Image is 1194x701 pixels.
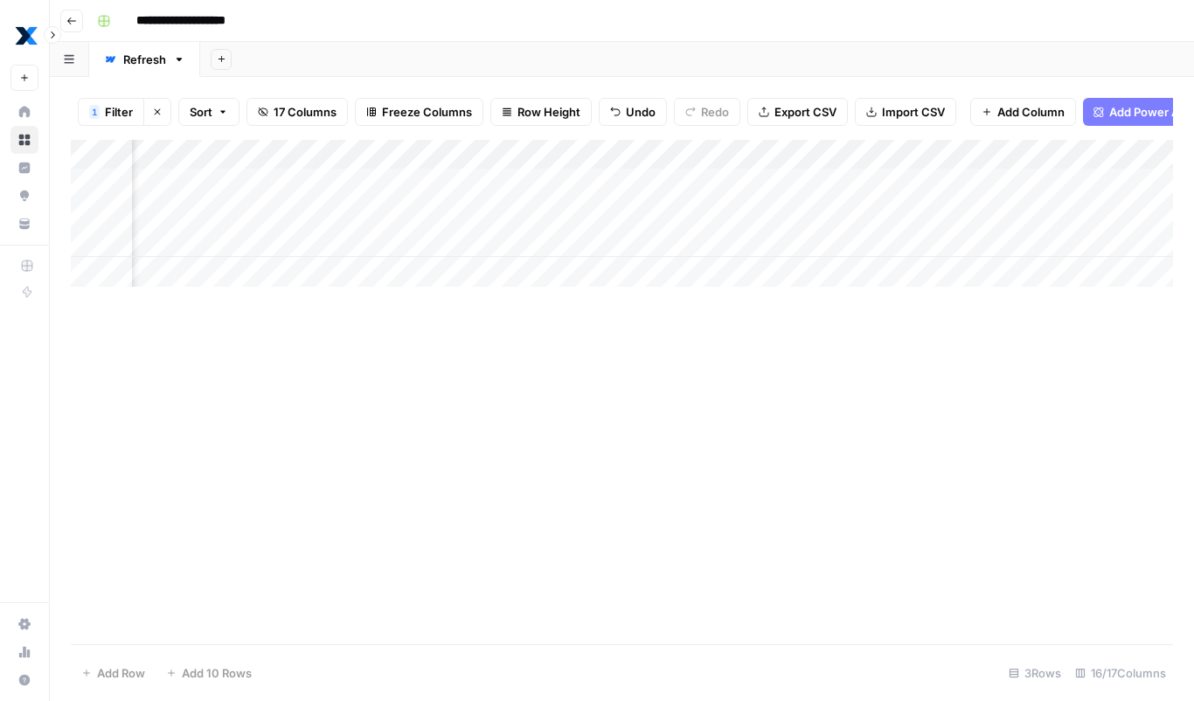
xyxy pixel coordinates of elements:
span: Add Column [997,103,1065,121]
span: 1 [92,105,97,119]
button: Workspace: MaintainX [10,14,38,58]
a: Insights [10,154,38,182]
a: Opportunities [10,182,38,210]
span: Export CSV [774,103,836,121]
a: Browse [10,126,38,154]
span: Redo [701,103,729,121]
a: Home [10,98,38,126]
button: Redo [674,98,740,126]
span: Undo [626,103,656,121]
button: Add Row [71,659,156,687]
button: Import CSV [855,98,956,126]
button: Freeze Columns [355,98,483,126]
span: Freeze Columns [382,103,472,121]
a: Refresh [89,42,200,77]
button: Help + Support [10,666,38,694]
div: 1 [89,105,100,119]
a: Settings [10,610,38,638]
span: 17 Columns [274,103,337,121]
div: 16/17 Columns [1068,659,1173,687]
a: Your Data [10,210,38,238]
span: Row Height [517,103,580,121]
button: Sort [178,98,239,126]
img: MaintainX Logo [10,20,42,52]
span: Import CSV [882,103,945,121]
div: 3 Rows [1002,659,1068,687]
button: 1Filter [78,98,143,126]
button: Row Height [490,98,592,126]
span: Add Row [97,664,145,682]
button: 17 Columns [246,98,348,126]
span: Sort [190,103,212,121]
span: Filter [105,103,133,121]
button: Add Column [970,98,1076,126]
button: Add 10 Rows [156,659,262,687]
button: Undo [599,98,667,126]
span: Add 10 Rows [182,664,252,682]
div: Refresh [123,51,166,68]
button: Export CSV [747,98,848,126]
a: Usage [10,638,38,666]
